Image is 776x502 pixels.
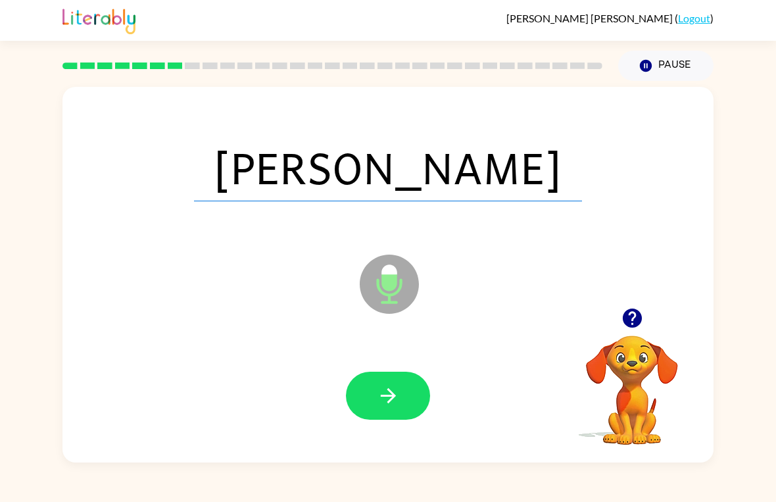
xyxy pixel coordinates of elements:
button: Pause [618,51,714,81]
a: Logout [678,12,710,24]
div: ( ) [506,12,714,24]
span: [PERSON_NAME] [PERSON_NAME] [506,12,675,24]
video: Your browser must support playing .mp4 files to use Literably. Please try using another browser. [566,315,698,447]
img: Literably [62,5,135,34]
span: [PERSON_NAME] [194,133,582,201]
